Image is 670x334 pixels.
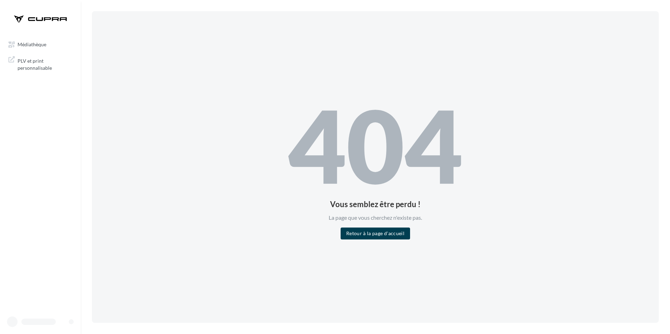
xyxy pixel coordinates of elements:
[18,56,72,71] span: PLV et print personnalisable
[4,38,76,50] a: Médiathèque
[18,41,46,47] span: Médiathèque
[288,200,463,208] div: Vous semblez être perdu !
[4,53,76,74] a: PLV et print personnalisable
[288,214,463,222] div: La page que vous cherchez n'existe pas.
[341,227,410,239] button: Retour à la page d'accueil
[288,95,463,195] div: 404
